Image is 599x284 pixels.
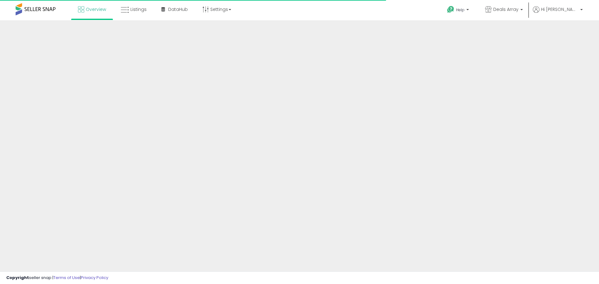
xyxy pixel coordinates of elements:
[81,275,108,281] a: Privacy Policy
[168,6,188,12] span: DataHub
[53,275,80,281] a: Terms of Use
[533,6,583,20] a: Hi [PERSON_NAME]
[442,1,475,20] a: Help
[6,275,29,281] strong: Copyright
[541,6,578,12] span: Hi [PERSON_NAME]
[6,275,108,281] div: seller snap | |
[447,6,455,13] i: Get Help
[130,6,147,12] span: Listings
[86,6,106,12] span: Overview
[456,7,465,12] span: Help
[493,6,519,12] span: Deals Array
